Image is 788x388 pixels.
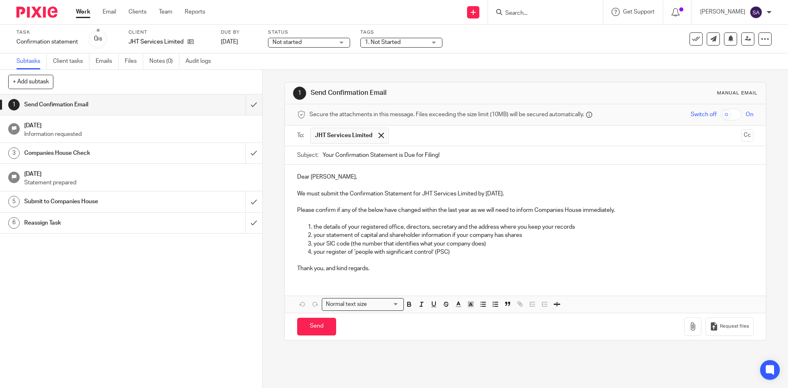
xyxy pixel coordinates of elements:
p: the details of your registered office, directors, secretary and the address where you keep your r... [314,223,753,231]
span: Secure the attachments in this message. Files exceeding the size limit (10MB) will be secured aut... [309,110,584,119]
div: 3 [8,147,20,159]
a: Client tasks [53,53,89,69]
span: Switch off [691,110,717,119]
a: Email [103,8,116,16]
input: Search [504,10,578,17]
p: [PERSON_NAME] [700,8,745,16]
p: Statement prepared [24,179,254,187]
h1: Submit to Companies House [24,195,166,208]
div: Manual email [717,90,758,96]
label: To: [297,131,306,140]
a: Clients [128,8,147,16]
label: Status [268,29,350,36]
img: svg%3E [749,6,763,19]
div: 5 [8,196,20,207]
button: Request files [706,317,753,336]
a: Team [159,8,172,16]
span: [DATE] [221,39,238,45]
span: Get Support [623,9,655,15]
span: Request files [720,323,749,330]
p: your SIC code (the number that identifies what your company does) [314,240,753,248]
input: Send [297,318,336,335]
button: + Add subtask [8,75,53,89]
div: 6 [8,217,20,229]
small: /6 [98,37,102,41]
div: 1 [293,87,306,100]
div: 0 [94,34,102,44]
span: 1. Not Started [365,39,401,45]
p: Thank you, and kind regards. [297,264,753,273]
button: Cc [741,129,754,142]
input: Search for option [369,300,399,309]
h1: [DATE] [24,168,254,178]
span: Not started [273,39,302,45]
p: Dear [PERSON_NAME], [297,173,753,181]
div: Confirmation statement [16,38,78,46]
span: JHT Services Limited [315,131,372,140]
h1: Companies House Check [24,147,166,159]
h1: Send Confirmation Email [24,99,166,111]
a: Files [125,53,143,69]
a: Subtasks [16,53,47,69]
img: Pixie [16,7,57,18]
h1: [DATE] [24,119,254,130]
p: your statement of capital and shareholder information if your company has shares [314,231,753,239]
h1: Send Confirmation Email [311,89,543,97]
label: Tags [360,29,442,36]
p: your register of ‘people with significant control’ (PSC) [314,248,753,265]
p: Information requested [24,130,254,138]
span: Normal text size [324,300,369,309]
h1: Reassign Task [24,217,166,229]
a: Work [76,8,90,16]
p: We must submit the Confirmation Statement for JHT Services Limited by [DATE]. [297,190,753,198]
label: Client [128,29,211,36]
div: 1 [8,99,20,110]
span: On [746,110,754,119]
a: Reports [185,8,205,16]
a: Notes (0) [149,53,179,69]
div: Search for option [322,298,404,311]
label: Due by [221,29,258,36]
label: Task [16,29,78,36]
a: Emails [96,53,119,69]
p: JHT Services Limited [128,38,183,46]
a: Audit logs [186,53,217,69]
p: Please confirm if any of the below have changed within the last year as we will need to inform Co... [297,206,753,214]
label: Subject: [297,151,318,159]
